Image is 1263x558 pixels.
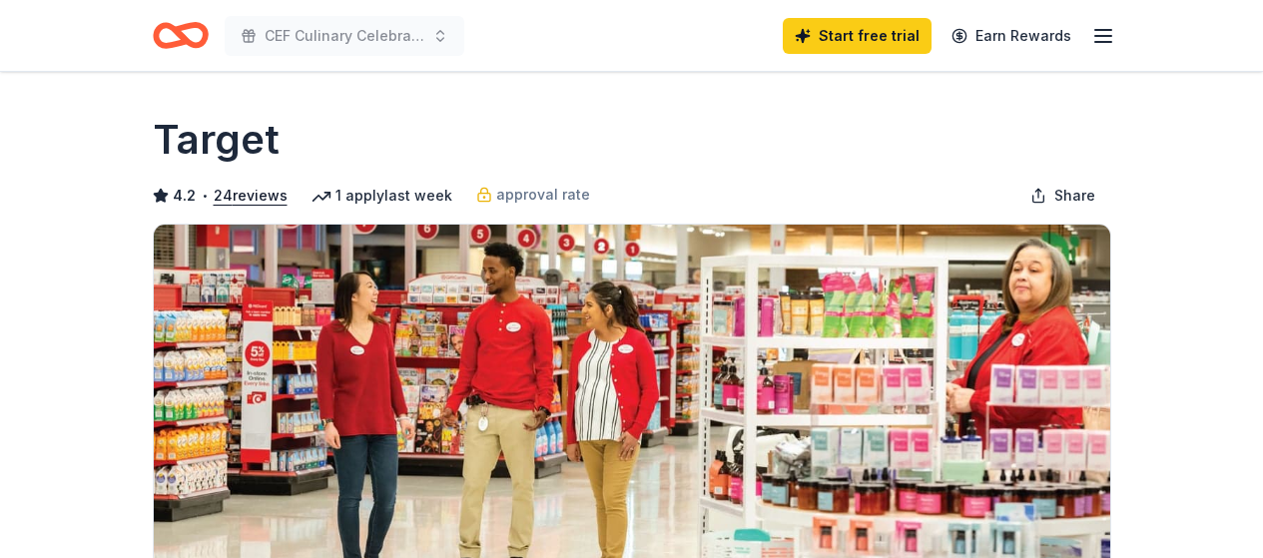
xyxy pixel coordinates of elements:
[201,188,208,204] span: •
[940,18,1083,54] a: Earn Rewards
[173,184,196,208] span: 4.2
[476,183,590,207] a: approval rate
[1054,184,1095,208] span: Share
[153,12,209,59] a: Home
[496,183,590,207] span: approval rate
[783,18,932,54] a: Start free trial
[265,24,424,48] span: CEF Culinary Celebration
[214,184,288,208] button: 24reviews
[1014,176,1111,216] button: Share
[153,112,280,168] h1: Target
[225,16,464,56] button: CEF Culinary Celebration
[312,184,452,208] div: 1 apply last week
